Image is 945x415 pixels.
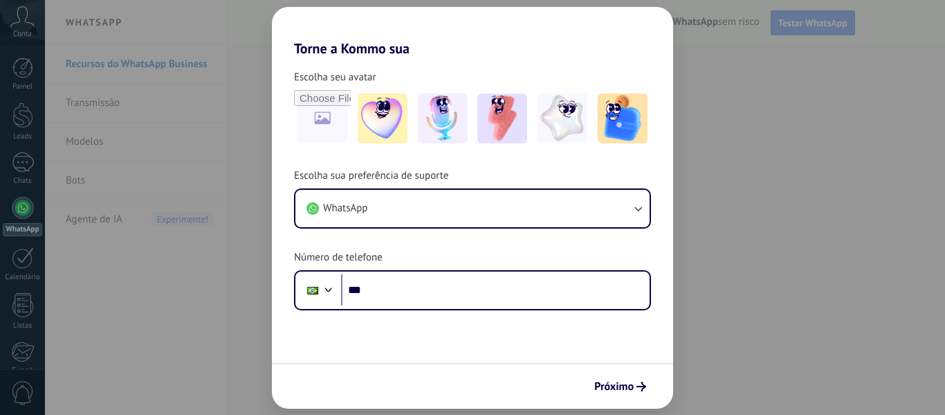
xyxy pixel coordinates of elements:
button: Próximo [588,375,652,398]
img: -4.jpeg [538,94,587,143]
span: Escolha seu avatar [294,71,376,85]
img: -2.jpeg [418,94,468,143]
span: WhatsApp [323,202,367,215]
span: Escolha sua preferência de suporte [294,169,448,183]
img: -1.jpeg [358,94,407,143]
h2: Torne a Kommo sua [272,7,673,57]
span: Próximo [594,382,634,391]
img: -5.jpeg [598,94,648,143]
button: WhatsApp [295,190,650,227]
img: -3.jpeg [477,94,527,143]
div: Brazil: + 55 [300,276,326,305]
span: Número de telefone [294,251,383,265]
